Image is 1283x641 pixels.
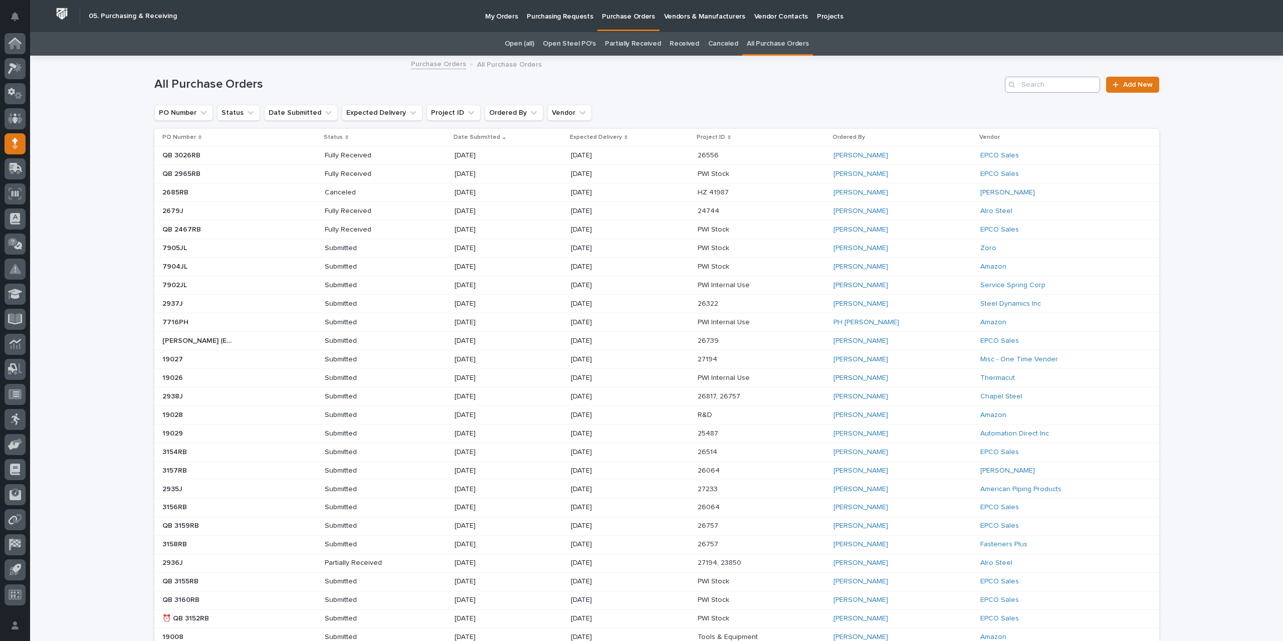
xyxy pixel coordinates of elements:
p: [DATE] [455,430,526,438]
p: Submitted [325,392,396,401]
tr: 3157RB3157RB Submitted[DATE][DATE]2606426064 [PERSON_NAME] [PERSON_NAME] [154,461,1159,480]
p: Submitted [325,614,396,623]
tr: 7902JL7902JL Submitted[DATE][DATE]PWI Internal UsePWI Internal Use [PERSON_NAME] Service Spring Corp [154,276,1159,295]
p: Submitted [325,577,396,586]
button: Vendor [547,105,592,121]
p: [DATE] [455,577,526,586]
p: QB 3155RB [162,575,200,586]
p: Submitted [325,244,396,253]
p: [DATE] [571,244,643,253]
p: [DATE] [455,614,526,623]
a: [PERSON_NAME] [833,411,888,419]
a: [PERSON_NAME] [833,614,888,623]
a: [PERSON_NAME] [833,337,888,345]
tr: 7904JL7904JL Submitted[DATE][DATE]PWI StockPWI Stock [PERSON_NAME] Amazon [154,258,1159,276]
tr: 2679J2679J Fully Received[DATE][DATE]2474424744 [PERSON_NAME] Alro Steel [154,202,1159,221]
p: 3158RB [162,538,189,549]
p: All Purchase Orders [477,58,542,69]
button: Date Submitted [264,105,338,121]
p: 27233 [698,483,720,494]
p: 3154RB [162,446,189,457]
p: [DATE] [571,485,643,494]
tr: QB 2467RBQB 2467RB Fully Received[DATE][DATE]PWI StockPWI Stock [PERSON_NAME] EPCO Sales [154,221,1159,239]
tr: QB 3026RBQB 3026RB Fully Received[DATE][DATE]2655626556 [PERSON_NAME] EPCO Sales [154,146,1159,165]
button: PO Number [154,105,213,121]
p: 7905JL [162,242,189,253]
p: Submitted [325,318,396,327]
p: 24744 [698,205,721,216]
p: PWI Stock [698,575,731,586]
p: [DATE] [455,226,526,234]
p: [DATE] [571,263,643,271]
p: 26064 [698,465,722,475]
p: [DATE] [571,207,643,216]
p: Submitted [325,263,396,271]
a: [PERSON_NAME] [833,300,888,308]
p: [DATE] [571,318,643,327]
p: [DATE] [455,448,526,457]
p: [DATE] [455,188,526,197]
a: Amazon [980,318,1006,327]
p: PWI Internal Use [698,316,752,327]
tr: [PERSON_NAME] (EPCO [DATE])[PERSON_NAME] (EPCO [DATE]) Submitted[DATE][DATE]2673926739 [PERSON_NA... [154,332,1159,350]
h2: 05. Purchasing & Receiving [89,12,177,21]
p: [DATE] [571,188,643,197]
a: EPCO Sales [980,170,1019,178]
p: 7902JL [162,279,189,290]
input: Search [1005,77,1100,93]
p: 2685RB [162,186,190,197]
tr: 1902619026 Submitted[DATE][DATE]PWI Internal UsePWI Internal Use [PERSON_NAME] Thermacut [154,369,1159,387]
p: 2937J [162,298,185,308]
p: Fully Received [325,226,396,234]
tr: ⏰ QB 3152RB⏰ QB 3152RB Submitted[DATE][DATE]PWI StockPWI Stock [PERSON_NAME] EPCO Sales [154,609,1159,628]
a: Steel Dynamics Inc [980,300,1041,308]
p: 19027 [162,353,185,364]
a: [PERSON_NAME] [833,577,888,586]
p: Vendor [979,132,1000,143]
button: Ordered By [485,105,543,121]
a: EPCO Sales [980,596,1019,604]
button: Status [217,105,260,121]
button: Expected Delivery [342,105,422,121]
p: 7904JL [162,261,189,271]
a: [PERSON_NAME] [833,559,888,567]
tr: QB 3159RBQB 3159RB Submitted[DATE][DATE]2675726757 [PERSON_NAME] EPCO Sales [154,517,1159,535]
p: [DATE] [571,430,643,438]
a: Fasteners Plus [980,540,1027,549]
p: PWI Stock [698,242,731,253]
p: [DATE] [455,596,526,604]
a: Amazon [980,263,1006,271]
tr: QB 2965RBQB 2965RB Fully Received[DATE][DATE]PWI StockPWI Stock [PERSON_NAME] EPCO Sales [154,165,1159,183]
a: EPCO Sales [980,151,1019,160]
p: [DATE] [455,411,526,419]
p: [DATE] [455,392,526,401]
p: 27194 [698,353,719,364]
p: PWI Internal Use [698,279,752,290]
a: Add New [1106,77,1159,93]
p: Submitted [325,448,396,457]
p: [DATE] [455,244,526,253]
div: Notifications [13,12,26,28]
p: Submitted [325,467,396,475]
p: PWI Stock [698,612,731,623]
a: EPCO Sales [980,503,1019,512]
p: Verbal Reinhart (EPCO 9/30/25) [162,335,236,345]
a: [PERSON_NAME] [833,448,888,457]
img: Workspace Logo [53,5,71,23]
p: 19029 [162,428,185,438]
p: PWI Stock [698,168,731,178]
tr: 2936J2936J Partially Received[DATE][DATE]27194, 2385027194, 23850 [PERSON_NAME] Alro Steel [154,554,1159,572]
p: [DATE] [571,448,643,457]
p: Fully Received [325,170,396,178]
tr: 7716PH7716PH Submitted[DATE][DATE]PWI Internal UsePWI Internal Use PH [PERSON_NAME] Amazon [154,313,1159,332]
a: American Piping Products [980,485,1061,494]
p: 2938J [162,390,185,401]
p: PO Number [162,132,196,143]
p: Submitted [325,540,396,549]
p: Expected Delivery [570,132,622,143]
p: [DATE] [571,540,643,549]
p: [DATE] [455,318,526,327]
p: 26757 [698,538,720,549]
tr: 7905JL7905JL Submitted[DATE][DATE]PWI StockPWI Stock [PERSON_NAME] Zoro [154,239,1159,258]
tr: 2937J2937J Submitted[DATE][DATE]2632226322 [PERSON_NAME] Steel Dynamics Inc [154,295,1159,313]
